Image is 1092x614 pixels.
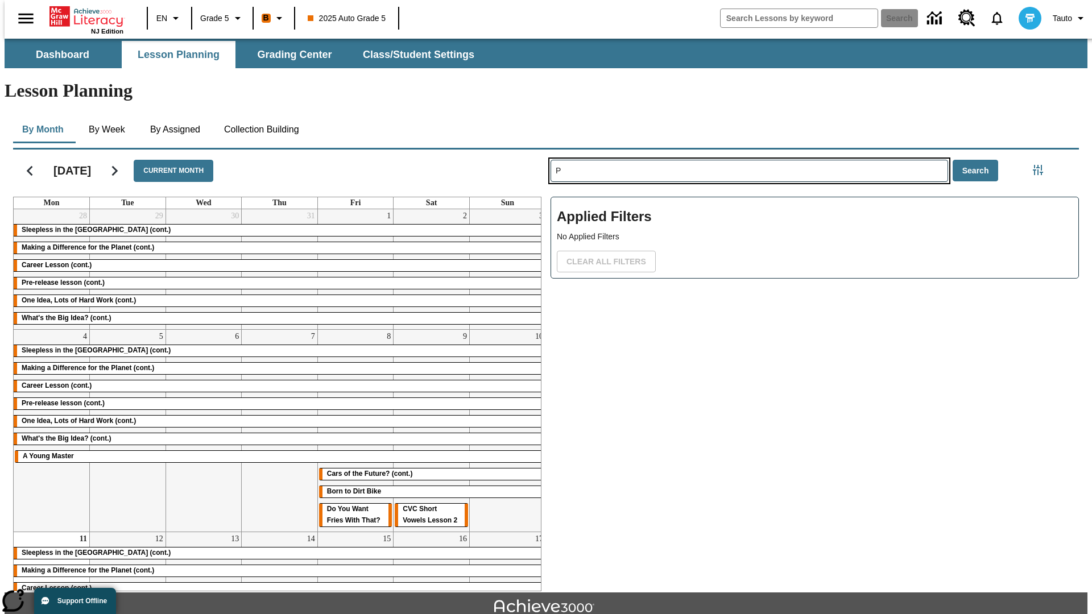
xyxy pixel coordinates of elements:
button: Grade: Grade 5, Select a grade [196,8,249,28]
span: Pre-release lesson (cont.) [22,399,105,407]
span: What's the Big Idea? (cont.) [22,434,111,442]
button: Filters Side menu [1027,159,1049,181]
div: Making a Difference for the Planet (cont.) [14,565,545,576]
div: What's the Big Idea? (cont.) [14,313,545,324]
span: Career Lesson (cont.) [22,261,92,269]
a: Notifications [982,3,1012,33]
div: Search [541,145,1079,591]
a: August 4, 2025 [81,330,89,343]
span: One Idea, Lots of Hard Work (cont.) [22,417,136,425]
span: Grade 5 [200,13,229,24]
td: July 31, 2025 [242,209,318,330]
button: Lesson Planning [122,41,235,68]
a: Wednesday [193,197,213,209]
input: search field [721,9,878,27]
a: August 6, 2025 [233,330,241,343]
td: July 28, 2025 [14,209,90,330]
td: August 8, 2025 [317,329,394,532]
span: EN [156,13,167,24]
button: By Month [13,116,73,143]
div: One Idea, Lots of Hard Work (cont.) [14,416,545,427]
button: Language: EN, Select a language [151,8,188,28]
a: Thursday [270,197,289,209]
a: Monday [42,197,62,209]
span: Tauto [1053,13,1072,24]
button: By Assigned [141,116,209,143]
div: Making a Difference for the Planet (cont.) [14,363,545,374]
button: Search [953,160,999,182]
div: Making a Difference for the Planet (cont.) [14,242,545,254]
button: Class/Student Settings [354,41,483,68]
a: August 16, 2025 [457,532,469,546]
a: July 29, 2025 [153,209,166,223]
td: August 10, 2025 [469,329,545,532]
h2: Applied Filters [557,203,1073,231]
button: Current Month [134,160,213,182]
span: NJ Edition [91,28,123,35]
a: August 13, 2025 [229,532,241,546]
span: One Idea, Lots of Hard Work (cont.) [22,296,136,304]
span: Career Lesson (cont.) [22,584,92,592]
button: Support Offline [34,588,116,614]
span: Making a Difference for the Planet (cont.) [22,243,154,251]
div: Career Lesson (cont.) [14,583,545,594]
button: Profile/Settings [1048,8,1092,28]
div: A Young Master [15,451,544,462]
div: Sleepless in the Animal Kingdom (cont.) [14,547,545,559]
input: Search Lessons By Keyword [551,160,948,181]
a: Saturday [424,197,439,209]
div: Sleepless in the Animal Kingdom (cont.) [14,345,545,356]
a: August 8, 2025 [384,330,393,343]
h1: Lesson Planning [5,80,1087,101]
a: Home [49,5,123,28]
button: Dashboard [6,41,119,68]
div: Cars of the Future? (cont.) [319,468,545,480]
div: Home [49,4,123,35]
a: August 15, 2025 [380,532,393,546]
a: Data Center [920,3,952,34]
div: CVC Short Vowels Lesson 2 [395,504,468,526]
a: August 1, 2025 [384,209,393,223]
span: Making a Difference for the Planet (cont.) [22,566,154,574]
td: August 7, 2025 [242,329,318,532]
span: Making a Difference for the Planet (cont.) [22,364,154,372]
a: August 2, 2025 [461,209,469,223]
div: One Idea, Lots of Hard Work (cont.) [14,295,545,306]
button: Previous [15,156,44,185]
img: avatar image [1019,7,1041,30]
button: Next [100,156,129,185]
span: Career Lesson (cont.) [22,381,92,389]
button: Grading Center [238,41,351,68]
span: A Young Master [23,452,74,460]
a: August 14, 2025 [305,532,317,546]
span: What's the Big Idea? (cont.) [22,314,111,322]
span: Born to Dirt Bike [327,487,381,495]
a: Sunday [499,197,516,209]
span: Sleepless in the Animal Kingdom (cont.) [22,549,171,557]
td: August 9, 2025 [394,329,470,532]
td: August 6, 2025 [166,329,242,532]
a: August 3, 2025 [537,209,545,223]
span: B [263,11,269,25]
a: August 9, 2025 [461,330,469,343]
span: Do You Want Fries With That? [327,505,380,524]
a: Tuesday [119,197,136,209]
div: SubNavbar [5,41,485,68]
td: August 1, 2025 [317,209,394,330]
button: Boost Class color is orange. Change class color [257,8,291,28]
button: By Week [78,116,135,143]
p: No Applied Filters [557,231,1073,243]
div: Sleepless in the Animal Kingdom (cont.) [14,225,545,236]
span: Pre-release lesson (cont.) [22,279,105,287]
div: Pre-release lesson (cont.) [14,398,545,409]
div: Career Lesson (cont.) [14,260,545,271]
span: Cars of the Future? (cont.) [327,470,413,478]
button: Collection Building [215,116,308,143]
a: August 17, 2025 [533,532,545,546]
a: August 10, 2025 [533,330,545,343]
td: August 2, 2025 [394,209,470,330]
div: Do You Want Fries With That? [319,504,392,526]
div: Calendar [4,145,541,591]
span: Sleepless in the Animal Kingdom (cont.) [22,226,171,234]
a: July 28, 2025 [77,209,89,223]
